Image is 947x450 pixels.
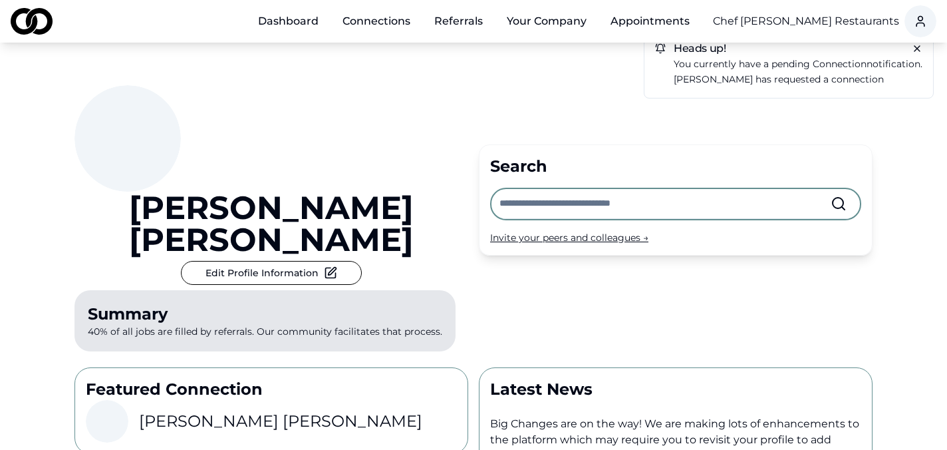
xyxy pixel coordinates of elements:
nav: Main [247,8,700,35]
a: Referrals [424,8,493,35]
h3: [PERSON_NAME] [PERSON_NAME] [139,411,422,432]
p: Latest News [490,379,861,400]
div: Search [490,156,861,177]
button: Chef [PERSON_NAME] Restaurants [713,13,899,29]
a: [PERSON_NAME] [PERSON_NAME] [74,192,468,256]
a: Dashboard [247,8,329,35]
div: Summary [88,304,442,325]
p: You currently have a pending notification. [674,57,922,72]
button: Edit Profile Information [181,261,362,285]
button: Your Company [496,8,597,35]
p: [PERSON_NAME] has requested a connection [674,72,922,87]
a: Appointments [600,8,700,35]
p: 40% of all jobs are filled by referrals. Our community facilitates that process. [74,290,456,351]
p: Featured Connection [86,379,457,400]
img: logo [11,8,53,35]
div: Invite your peers and colleagues → [490,231,861,244]
span: connection [813,58,867,70]
a: You currently have a pending connectionnotification.[PERSON_NAME] has requested a connection [674,57,922,87]
a: Connections [332,8,421,35]
h5: Heads up! [655,43,922,54]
